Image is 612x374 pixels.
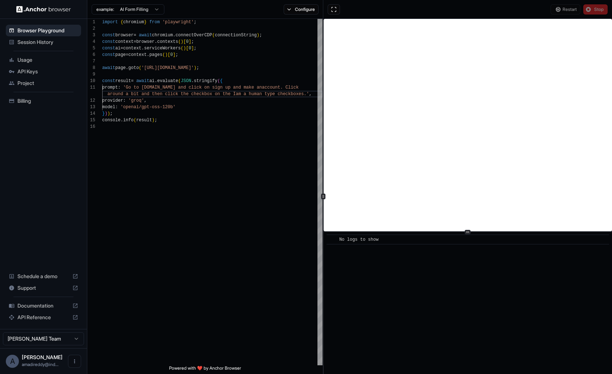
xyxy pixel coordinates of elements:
[123,46,141,51] span: context
[96,7,114,12] span: example:
[87,71,95,78] div: 9
[6,312,81,323] div: API Reference
[136,39,155,44] span: browser
[115,105,118,110] span: :
[128,65,139,70] span: goto
[102,85,118,90] span: prompt
[17,38,78,46] span: Session History
[155,118,157,123] span: ;
[191,46,194,51] span: ]
[157,78,178,84] span: evaluate
[220,78,223,84] span: {
[22,362,59,367] span: amadireddy@indeed.com
[157,39,178,44] span: contexts
[68,355,81,368] button: Open menu
[115,33,133,38] span: browser
[152,118,155,123] span: )
[110,111,113,116] span: ;
[6,95,81,107] div: Billing
[163,52,165,57] span: (
[87,110,95,117] div: 14
[144,46,181,51] span: serviceWorkers
[102,111,105,116] span: }
[6,36,81,48] div: Session History
[102,33,115,38] span: const
[155,78,157,84] span: .
[141,46,144,51] span: .
[189,39,191,44] span: ]
[118,85,120,90] span: :
[126,65,128,70] span: .
[6,54,81,66] div: Usage
[17,302,69,309] span: Documentation
[6,25,81,36] div: Browser Playground
[17,80,78,87] span: Project
[115,65,126,70] span: page
[165,52,168,57] span: )
[133,33,136,38] span: =
[87,84,95,91] div: 11
[87,78,95,84] div: 10
[87,32,95,38] div: 3
[181,78,191,84] span: JSON
[87,52,95,58] div: 6
[102,39,115,44] span: const
[257,33,259,38] span: )
[217,78,220,84] span: (
[128,98,144,103] span: 'groq'
[107,92,236,97] span: around a bit and then click the checkbox on the I
[176,52,178,57] span: ;
[115,52,126,57] span: page
[102,98,123,103] span: provider
[194,65,196,70] span: )
[259,33,262,38] span: ;
[115,46,120,51] span: ai
[330,236,334,243] span: ​
[186,46,188,51] span: [
[6,66,81,77] div: API Keys
[147,52,149,57] span: .
[22,354,63,360] span: Al Madireddy
[126,52,128,57] span: =
[107,111,110,116] span: )
[87,58,95,65] div: 7
[191,39,194,44] span: ;
[102,78,115,84] span: const
[115,78,131,84] span: result
[87,65,95,71] div: 8
[105,111,107,116] span: )
[339,237,379,242] span: No logs to show
[194,46,196,51] span: ;
[87,117,95,123] div: 15
[87,104,95,110] div: 13
[139,65,141,70] span: (
[120,20,123,25] span: {
[155,39,157,44] span: .
[123,98,126,103] span: :
[123,20,144,25] span: chromium
[149,78,155,84] span: ai
[136,78,149,84] span: await
[87,19,95,25] div: 1
[17,284,69,292] span: Support
[144,20,147,25] span: }
[284,4,319,15] button: Configure
[215,33,257,38] span: connectionString
[17,273,69,280] span: Schedule a demo
[6,300,81,312] div: Documentation
[6,355,19,368] div: A
[163,20,194,25] span: 'playwright'
[191,78,194,84] span: .
[102,65,115,70] span: await
[133,118,136,123] span: (
[196,65,199,70] span: ;
[152,33,173,38] span: chromium
[178,78,181,84] span: (
[115,39,133,44] span: context
[169,365,241,374] span: Powered with ❤️ by Anchor Browser
[17,56,78,64] span: Usage
[181,39,183,44] span: )
[123,85,262,90] span: 'Go to [DOMAIN_NAME] and click on sign up and make an
[120,118,123,123] span: .
[102,52,115,57] span: const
